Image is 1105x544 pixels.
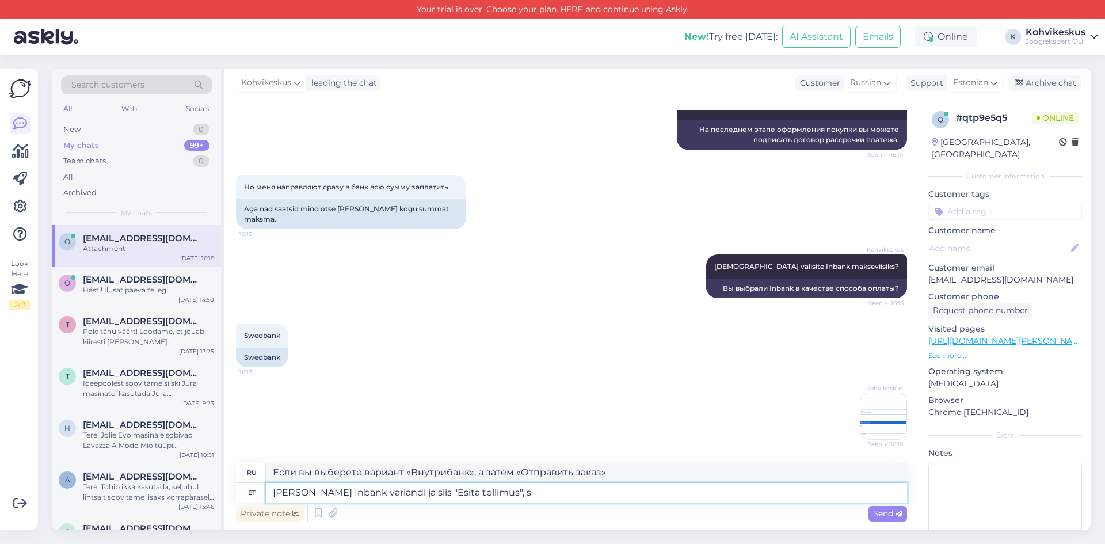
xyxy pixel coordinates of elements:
[83,420,203,430] span: helinaa@hotmail.com
[63,155,106,167] div: Team chats
[929,242,1069,254] input: Add name
[1032,112,1079,124] span: Online
[928,188,1082,200] p: Customer tags
[83,482,214,503] div: Tere! Tohib ikka kasutada, seljuhul lihtsalt soovitame lisaks korrapärasele filtrivahetusele iga ...
[928,394,1082,406] p: Browser
[236,199,466,229] div: Aga nad saatsid mind otse [PERSON_NAME] kogu summat maksma.
[850,77,881,89] span: Russian
[928,323,1082,335] p: Visited pages
[928,262,1082,274] p: Customer email
[714,262,899,271] span: [DEMOGRAPHIC_DATA] valisite Inbank makseviisiks?
[928,378,1082,390] p: [MEDICAL_DATA]
[860,150,904,159] span: Seen ✓ 16:14
[860,245,904,254] span: Kohvikeskus
[928,430,1082,440] div: Extra
[181,399,214,408] div: [DATE] 9:23
[63,124,81,135] div: New
[71,79,144,91] span: Search customers
[1026,28,1085,37] div: Kohvikeskus
[83,275,203,285] span: ooberst@hotmail.com
[119,101,139,116] div: Web
[928,291,1082,303] p: Customer phone
[9,78,31,100] img: Askly Logo
[247,463,257,482] div: ru
[855,26,901,48] button: Emails
[61,101,74,116] div: All
[180,451,214,459] div: [DATE] 10:51
[236,348,288,367] div: Swedbank
[66,372,70,381] span: t
[928,336,1087,346] a: [URL][DOMAIN_NAME][PERSON_NAME]
[83,523,203,534] span: sirli.pent@gmail.com
[677,120,907,150] div: На последнем этапе оформления покупки вы можете подписать договор рассрочки платежа.
[684,31,709,42] b: New!
[83,430,214,451] div: Tere! Jolie Evo masinale sobivad Lavazza A Modo Mio tüüpi kohvikapslid.
[956,111,1032,125] div: # qtp9e5q5
[239,368,283,376] span: 16:17
[928,274,1082,286] p: [EMAIL_ADDRESS][DOMAIN_NAME]
[860,384,903,393] span: Kohvikeskus
[121,208,152,218] span: My chats
[928,171,1082,181] div: Customer information
[915,26,977,47] div: Online
[83,368,203,378] span: tiit.lougas@gmail.com
[873,508,902,519] span: Send
[266,483,907,503] textarea: [PERSON_NAME] Inbank variandi ja siis "Esita tellimus",
[83,378,214,399] div: Ideepoolest soovitame siiski Jura masinatel kasutada Jura hooldustarvikuid, aga jah, vedelikuga s...
[66,320,70,329] span: t
[266,463,907,482] textarea: Если вы выберете вариант «Внутрибанк», а затем «Отправить заказ»
[83,316,203,326] span: taikki.tillemann@gmail.com
[83,233,203,244] span: oksanagriffel5@gmail.com
[63,140,99,151] div: My chats
[83,285,214,295] div: Hästi! Ilusat päeva teilegi!
[795,77,840,89] div: Customer
[178,295,214,304] div: [DATE] 13:50
[782,26,851,48] button: AI Assistant
[241,77,291,89] span: Kohvikeskus
[684,30,778,44] div: Try free [DATE]:
[860,299,904,307] span: Seen ✓ 16:16
[64,237,70,246] span: o
[557,4,586,14] a: HERE
[1026,37,1085,46] div: Joogiekspert OÜ
[64,279,70,287] span: o
[193,124,209,135] div: 0
[244,182,448,191] span: Но меня направляют сразу в банк всю сумму заплатить
[63,172,73,183] div: All
[928,225,1082,237] p: Customer name
[248,483,256,503] div: et
[1008,75,1081,91] div: Archive chat
[184,140,209,151] div: 99+
[239,230,283,238] span: 16:15
[9,300,30,310] div: 2 / 3
[184,101,212,116] div: Socials
[63,187,97,199] div: Archived
[65,475,70,484] span: a
[66,527,70,536] span: s
[64,424,70,432] span: h
[244,331,280,340] span: Swedbank
[83,471,203,482] span: astiiklss@gmail.com
[953,77,988,89] span: Estonian
[906,77,943,89] div: Support
[180,254,214,263] div: [DATE] 16:18
[938,115,943,124] span: q
[1005,29,1021,45] div: K
[928,351,1082,361] p: See more ...
[928,203,1082,220] input: Add a tag
[928,366,1082,378] p: Operating system
[307,77,377,89] div: leading the chat
[928,406,1082,419] p: Chrome [TECHNICAL_ID]
[928,447,1082,459] p: Notes
[9,258,30,310] div: Look Here
[860,393,906,439] img: Attachment
[1026,28,1098,46] a: KohvikeskusJoogiekspert OÜ
[179,347,214,356] div: [DATE] 13:25
[928,303,1032,318] div: Request phone number
[236,506,304,522] div: Private note
[178,503,214,511] div: [DATE] 13:46
[83,326,214,347] div: Pole tänu väärt! Loodame, et jõuab kiiresti [PERSON_NAME].
[860,440,903,448] span: Seen ✓ 16:18
[193,155,209,167] div: 0
[83,244,214,254] div: Attachment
